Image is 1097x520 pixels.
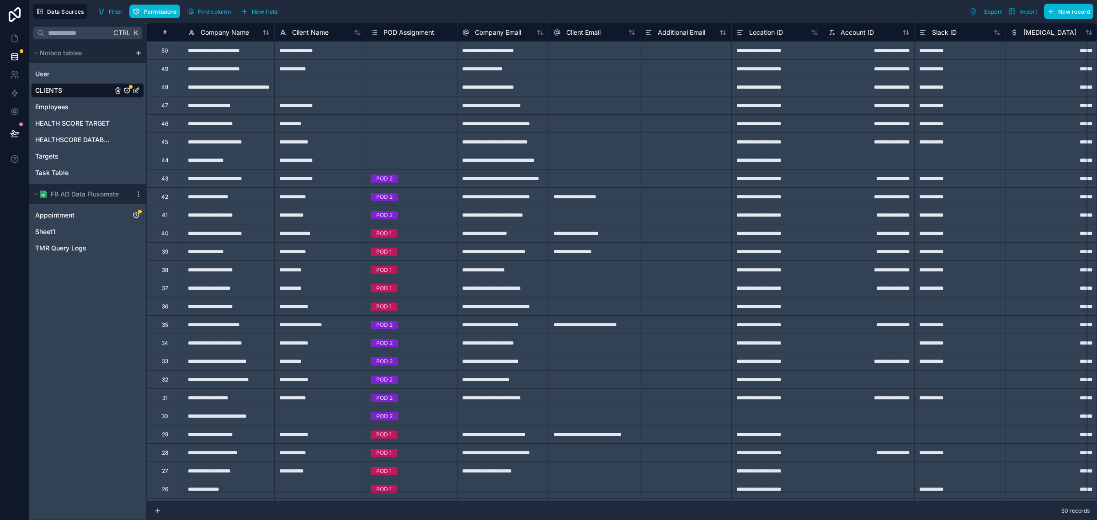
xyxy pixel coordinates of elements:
[162,303,168,310] div: 36
[161,413,168,420] div: 30
[162,486,168,493] div: 26
[161,193,168,201] div: 42
[161,47,168,54] div: 50
[376,376,393,384] div: POD 2
[1005,4,1040,19] button: Import
[376,211,393,219] div: POD 2
[144,8,176,15] span: Permissions
[162,449,168,456] div: 28
[966,4,1005,19] button: Export
[162,248,168,255] div: 39
[376,467,392,475] div: POD 1
[376,193,393,201] div: POD 2
[162,212,168,219] div: 41
[376,357,393,366] div: POD 2
[932,28,957,37] span: Slack ID
[109,8,123,15] span: Filter
[376,339,393,347] div: POD 2
[383,28,434,37] span: POD Assignment
[252,8,278,15] span: New field
[1044,4,1093,19] button: New record
[376,412,393,420] div: POD 2
[162,285,168,292] div: 37
[1040,4,1093,19] a: New record
[376,175,393,183] div: POD 2
[376,394,393,402] div: POD 2
[1061,507,1090,515] span: 50 records
[133,30,139,36] span: K
[376,485,392,493] div: POD 1
[376,449,392,457] div: POD 1
[162,394,168,402] div: 31
[162,358,168,365] div: 33
[201,28,249,37] span: Company Name
[1019,8,1037,15] span: Import
[376,430,392,439] div: POD 1
[749,28,783,37] span: Location ID
[984,8,1002,15] span: Export
[47,8,84,15] span: Data Sources
[161,120,168,127] div: 46
[154,29,176,36] div: #
[841,28,874,37] span: Account ID
[161,157,169,164] div: 44
[161,84,168,91] div: 48
[292,28,329,37] span: Client Name
[566,28,601,37] span: Client Email
[184,5,234,18] button: Find column
[376,266,392,274] div: POD 1
[162,467,168,475] div: 27
[129,5,180,18] button: Permissions
[376,302,392,311] div: POD 1
[95,5,126,18] button: Filter
[238,5,281,18] button: New field
[161,65,168,73] div: 49
[162,266,168,274] div: 38
[376,248,392,256] div: POD 1
[161,138,168,146] div: 45
[161,230,169,237] div: 40
[161,102,168,109] div: 47
[161,175,168,182] div: 43
[162,431,168,438] div: 29
[129,5,183,18] a: Permissions
[376,229,392,238] div: POD 1
[112,27,131,38] span: Ctrl
[1023,28,1076,37] span: [MEDICAL_DATA]
[162,376,168,383] div: 32
[33,4,87,19] button: Data Sources
[161,340,168,347] div: 34
[475,28,521,37] span: Company Email
[198,8,231,15] span: Find column
[658,28,705,37] span: Additional Email
[376,284,392,292] div: POD 1
[376,321,393,329] div: POD 2
[1058,8,1090,15] span: New record
[162,321,168,329] div: 35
